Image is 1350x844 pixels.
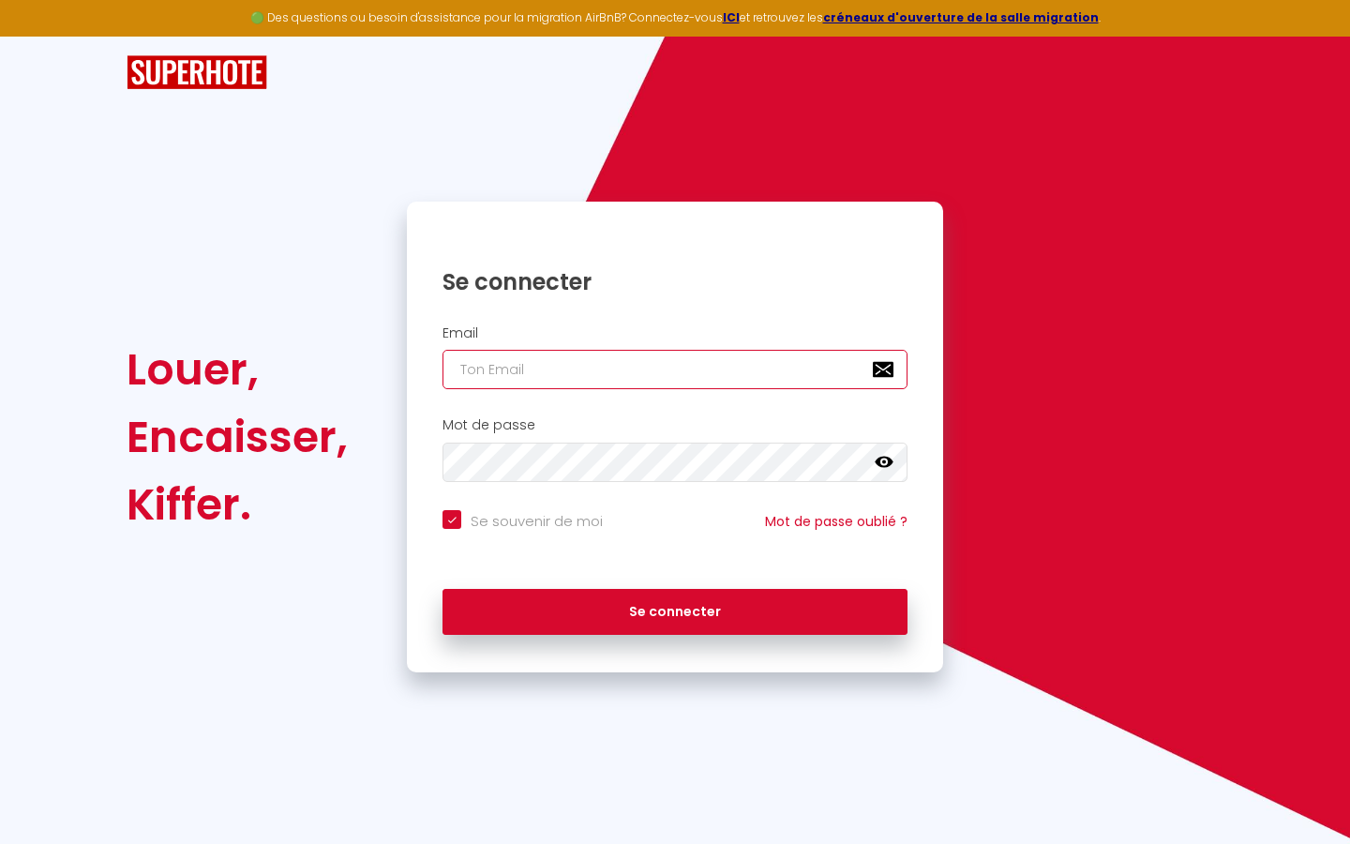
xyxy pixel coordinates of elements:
[15,8,71,64] button: Ouvrir le widget de chat LiveChat
[723,9,740,25] a: ICI
[127,471,348,538] div: Kiffer.
[127,336,348,403] div: Louer,
[442,325,907,341] h2: Email
[823,9,1099,25] a: créneaux d'ouverture de la salle migration
[442,589,907,636] button: Se connecter
[765,512,907,531] a: Mot de passe oublié ?
[127,55,267,90] img: SuperHote logo
[442,417,907,433] h2: Mot de passe
[442,350,907,389] input: Ton Email
[442,267,907,296] h1: Se connecter
[127,403,348,471] div: Encaisser,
